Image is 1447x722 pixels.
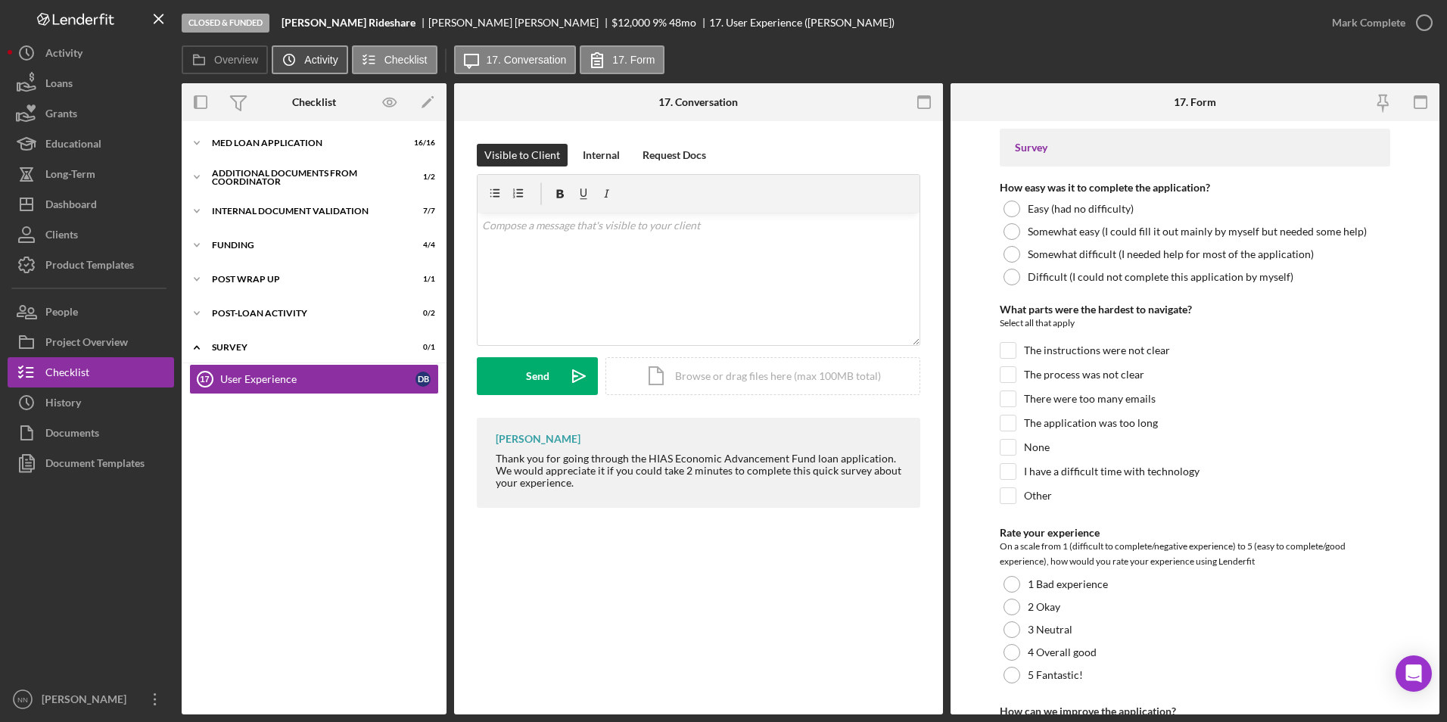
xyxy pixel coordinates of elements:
[272,45,347,74] button: Activity
[1028,578,1108,590] label: 1 Bad experience
[1317,8,1439,38] button: Mark Complete
[45,38,82,72] div: Activity
[1024,343,1170,358] label: The instructions were not clear
[428,17,611,29] div: [PERSON_NAME] [PERSON_NAME]
[575,144,627,166] button: Internal
[1024,440,1050,455] label: None
[643,144,706,166] div: Request Docs
[8,448,174,478] button: Document Templates
[408,309,435,318] div: 0 / 2
[45,418,99,452] div: Documents
[8,387,174,418] button: History
[45,189,97,223] div: Dashboard
[8,129,174,159] button: Educational
[408,138,435,148] div: 16 / 16
[1024,488,1052,503] label: Other
[212,241,397,250] div: Funding
[45,357,89,391] div: Checklist
[45,297,78,331] div: People
[1028,226,1367,238] label: Somewhat easy (I could fill it out mainly by myself but needed some help)
[1028,669,1083,681] label: 5 Fantastic!
[182,14,269,33] div: Closed & Funded
[212,169,397,186] div: Additional Documents from Coordinator
[212,343,397,352] div: Survey
[487,54,567,66] label: 17. Conversation
[212,207,397,216] div: Internal Document Validation
[45,159,95,193] div: Long-Term
[1015,142,1376,154] div: Survey
[1024,415,1158,431] label: The application was too long
[45,219,78,254] div: Clients
[8,159,174,189] button: Long-Term
[415,372,431,387] div: D B
[612,54,655,66] label: 17. Form
[352,45,437,74] button: Checklist
[45,250,134,284] div: Product Templates
[1024,367,1144,382] label: The process was not clear
[212,309,397,318] div: Post-Loan Activity
[408,173,435,182] div: 1 / 2
[384,54,428,66] label: Checklist
[182,45,268,74] button: Overview
[1028,624,1072,636] label: 3 Neutral
[8,357,174,387] button: Checklist
[1174,96,1216,108] div: 17. Form
[635,144,714,166] button: Request Docs
[212,138,397,148] div: MED Loan Application
[200,375,209,384] tspan: 17
[1000,303,1391,316] div: What parts were the hardest to navigate?
[408,275,435,284] div: 1 / 1
[8,68,174,98] a: Loans
[652,17,667,29] div: 9 %
[583,144,620,166] div: Internal
[189,364,439,394] a: 17User ExperienceDB
[8,297,174,327] button: People
[408,241,435,250] div: 4 / 4
[1000,527,1391,539] div: Rate your experience
[304,54,338,66] label: Activity
[454,45,577,74] button: 17. Conversation
[477,144,568,166] button: Visible to Client
[45,98,77,132] div: Grants
[1000,316,1391,335] div: Select all that apply
[45,448,145,482] div: Document Templates
[1028,646,1097,658] label: 4 Overall good
[8,219,174,250] button: Clients
[669,17,696,29] div: 48 mo
[1028,601,1060,613] label: 2 Okay
[45,68,73,102] div: Loans
[8,327,174,357] button: Project Overview
[8,684,174,714] button: NN[PERSON_NAME]
[1000,539,1391,569] div: On a scale from 1 (difficult to complete/negative experience) to 5 (easy to complete/good experie...
[1028,248,1314,260] label: Somewhat difficult (I needed help for most of the application)
[1332,8,1405,38] div: Mark Complete
[292,96,336,108] div: Checklist
[17,696,28,704] text: NN
[496,453,905,489] div: Thank you for going through the HIAS Economic Advancement Fund loan application. We would appreci...
[212,275,397,284] div: Post Wrap Up
[496,433,580,445] div: [PERSON_NAME]
[45,387,81,422] div: History
[1024,464,1200,479] label: I have a difficult time with technology
[8,189,174,219] a: Dashboard
[220,373,415,385] div: User Experience
[477,357,598,395] button: Send
[709,17,895,29] div: 17. User Experience ([PERSON_NAME])
[8,418,174,448] button: Documents
[1028,203,1134,215] label: Easy (had no difficulty)
[1000,705,1176,717] label: How can we improve the application?
[8,250,174,280] button: Product Templates
[408,207,435,216] div: 7 / 7
[8,98,174,129] button: Grants
[8,38,174,68] button: Activity
[1000,182,1391,194] div: How easy was it to complete the application?
[214,54,258,66] label: Overview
